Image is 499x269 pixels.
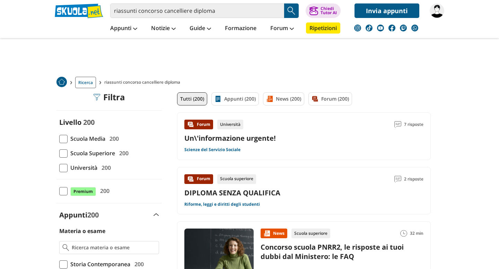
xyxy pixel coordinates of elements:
[284,3,299,18] button: Search Button
[68,260,130,269] span: Storia Contemporanea
[87,210,99,220] span: 200
[400,25,407,31] img: twitch
[404,174,423,184] span: 2 risposte
[430,3,444,18] img: giusiy93
[83,118,95,127] span: 200
[354,3,419,18] a: Invia appunti
[97,186,110,195] span: 200
[94,92,125,102] div: Filtra
[56,77,67,88] a: Home
[263,92,304,105] a: News (200)
[411,25,418,31] img: WhatsApp
[217,120,243,129] div: Università
[104,77,183,88] span: riassunti concorso cancelliere diploma
[312,95,318,102] img: Forum filtro contenuto
[261,229,287,238] div: News
[110,3,284,18] input: Cerca appunti, riassunti o versioni
[404,120,423,129] span: 7 risposte
[394,121,401,128] img: Commenti lettura
[400,230,407,237] img: Tempo lettura
[184,147,240,152] a: Scienze del Servizio Sociale
[68,163,97,172] span: Università
[377,25,384,31] img: youtube
[75,77,96,88] a: Ricerca
[261,242,404,261] a: Concorso scuola PNRR2, le risposte ai tuoi dubbi dal Ministero: le FAQ
[184,120,213,129] div: Forum
[99,163,111,172] span: 200
[366,25,373,31] img: tiktok
[263,230,270,237] img: News contenuto
[388,25,395,31] img: facebook
[59,227,105,235] label: Materia o esame
[286,6,297,16] img: Cerca appunti, riassunti o versioni
[184,174,213,184] div: Forum
[269,22,296,35] a: Forum
[56,77,67,87] img: Home
[59,118,81,127] label: Livello
[187,176,194,183] img: Forum contenuto
[394,176,401,183] img: Commenti lettura
[72,244,156,251] input: Ricerca materia o esame
[215,95,221,102] img: Appunti filtro contenuto
[188,22,213,35] a: Guide
[149,22,177,35] a: Notizie
[108,22,139,35] a: Appunti
[223,22,258,35] a: Formazione
[116,149,129,158] span: 200
[70,187,96,196] span: Premium
[217,174,256,184] div: Scuola superiore
[184,202,260,207] a: Riforme, leggi e diritti degli studenti
[184,133,276,143] a: Un\'informazione urgente!
[62,244,69,251] img: Ricerca materia o esame
[184,188,280,197] a: DIPLOMA SENZA QUALIFICA
[266,95,273,102] img: News filtro contenuto
[177,92,207,105] a: Tutti (200)
[68,149,115,158] span: Scuola Superiore
[308,92,352,105] a: Forum (200)
[354,25,361,31] img: instagram
[306,22,340,34] a: Ripetizioni
[306,3,341,18] button: ChiediTutor AI
[59,210,99,220] label: Appunti
[68,134,105,143] span: Scuola Media
[132,260,144,269] span: 200
[154,213,159,216] img: Apri e chiudi sezione
[410,229,423,238] span: 32 min
[321,7,337,15] div: Chiedi Tutor AI
[291,229,330,238] div: Scuola superiore
[187,121,194,128] img: Forum contenuto
[107,134,119,143] span: 200
[94,94,100,101] img: Filtra filtri mobile
[211,92,259,105] a: Appunti (200)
